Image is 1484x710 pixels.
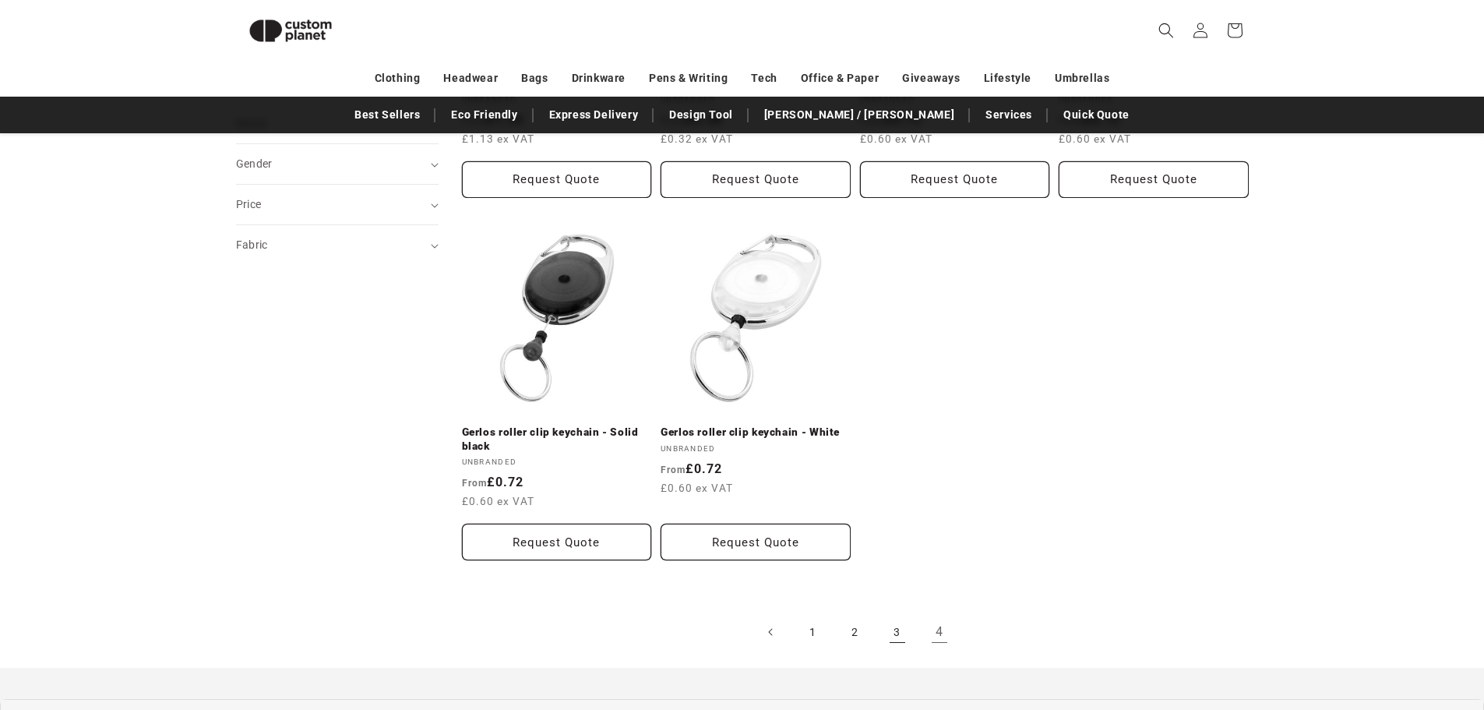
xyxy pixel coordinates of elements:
img: Custom Planet [236,6,345,55]
button: Request Quote [661,524,851,560]
a: Pens & Writing [649,65,728,92]
a: Services [978,101,1040,129]
button: Request Quote [462,161,652,198]
a: Express Delivery [541,101,647,129]
a: Page 1 [796,615,830,649]
a: Drinkware [572,65,626,92]
a: Tech [751,65,777,92]
summary: Fabric (0 selected) [236,225,439,265]
iframe: Chat Widget [1224,542,1484,710]
button: Request Quote [661,161,851,198]
a: Page 2 [838,615,872,649]
a: Eco Friendly [443,101,525,129]
a: Page 3 [880,615,915,649]
span: Fabric [236,238,268,251]
a: Lifestyle [984,65,1031,92]
a: Previous page [754,615,788,649]
nav: Pagination [462,615,1249,649]
a: Best Sellers [347,101,428,129]
a: Giveaways [902,65,960,92]
span: Gender [236,157,273,170]
a: Clothing [375,65,421,92]
span: Price [236,198,262,210]
summary: Gender (0 selected) [236,144,439,184]
a: Design Tool [661,101,741,129]
summary: Price [236,185,439,224]
a: Quick Quote [1056,101,1137,129]
a: Gerlos roller clip keychain - Solid black [462,426,652,453]
a: Gerlos roller clip keychain - White [661,426,851,440]
a: [PERSON_NAME] / [PERSON_NAME] [756,101,962,129]
button: Request Quote [462,524,652,560]
a: Umbrellas [1055,65,1109,92]
a: Bags [521,65,548,92]
button: Request Quote [860,161,1050,198]
a: Office & Paper [801,65,879,92]
button: Request Quote [1059,161,1249,198]
a: Page 4 [922,615,957,649]
summary: Search [1149,13,1183,48]
a: Headwear [443,65,498,92]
